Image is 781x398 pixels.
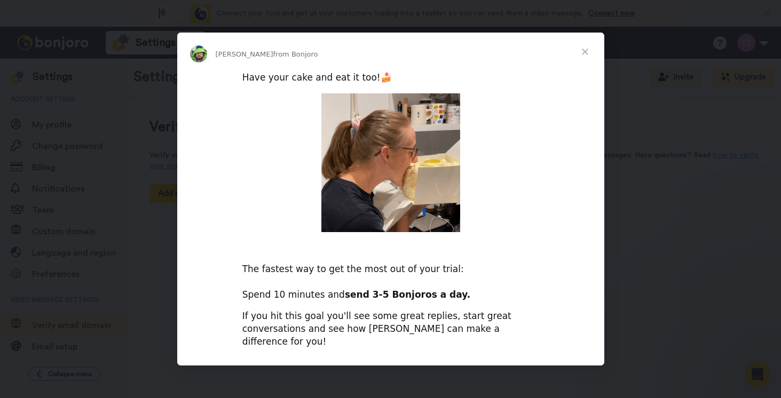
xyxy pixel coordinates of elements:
img: Profile image for Simon [190,45,207,62]
span: from Bonjoro [273,50,318,58]
span: Close [566,33,604,71]
span: [PERSON_NAME] [216,50,273,58]
div: If you hit this goal you'll see some great replies, start great conversations and see how [PERSON... [242,310,539,348]
div: Have your cake and eat it too!🍰 [242,71,539,84]
b: send 3-5 Bonjoros a day. [345,289,470,300]
div: The fastest way to get the most out of your trial: Spend 10 minutes and [242,250,539,301]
